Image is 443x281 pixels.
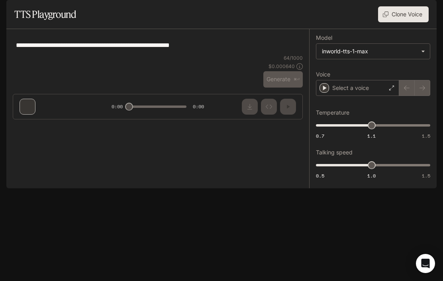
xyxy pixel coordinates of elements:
span: 1.0 [367,172,376,179]
span: 1.5 [422,172,430,179]
span: 0.5 [316,172,324,179]
p: Talking speed [316,150,353,155]
p: $ 0.000640 [269,63,295,70]
button: Clone Voice [378,6,429,22]
p: Voice [316,72,330,77]
p: Temperature [316,110,349,115]
span: 1.5 [422,133,430,139]
span: 1.1 [367,133,376,139]
div: inworld-tts-1-max [316,44,430,59]
span: 0.7 [316,133,324,139]
div: Open Intercom Messenger [416,254,435,273]
div: inworld-tts-1-max [322,47,417,55]
p: Select a voice [332,84,369,92]
p: 64 / 1000 [284,55,303,61]
p: Model [316,35,332,41]
h1: TTS Playground [14,6,76,22]
button: open drawer [6,4,20,18]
